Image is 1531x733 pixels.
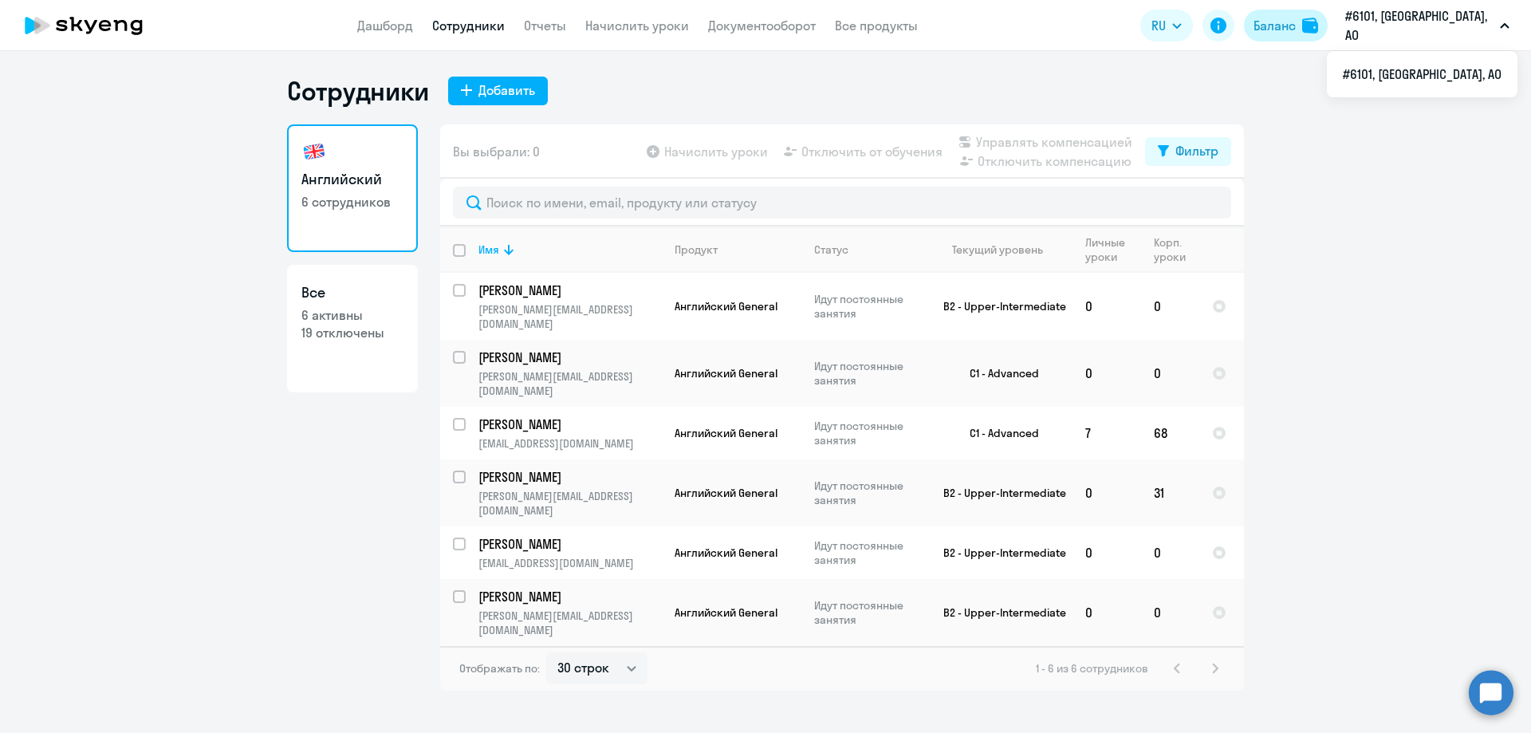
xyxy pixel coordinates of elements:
[1141,407,1199,459] td: 68
[301,139,327,164] img: english
[478,416,661,433] a: [PERSON_NAME]
[675,486,777,500] span: Английский General
[1141,340,1199,407] td: 0
[1175,141,1218,160] div: Фильтр
[585,18,689,33] a: Начислить уроки
[924,407,1072,459] td: C1 - Advanced
[952,242,1043,257] div: Текущий уровень
[287,124,418,252] a: Английский6 сотрудников
[301,282,403,303] h3: Все
[814,359,923,388] p: Идут постоянные занятия
[478,588,661,605] a: [PERSON_NAME]
[453,142,540,161] span: Вы выбрали: 0
[301,193,403,211] p: 6 сотрудников
[1154,235,1188,264] div: Корп. уроки
[814,479,923,507] p: Идут постоянные занятия
[1085,235,1130,264] div: Личные уроки
[1036,661,1148,676] span: 1 - 6 из 6 сотрудников
[1072,579,1141,646] td: 0
[478,369,661,398] p: [PERSON_NAME][EMAIL_ADDRESS][DOMAIN_NAME]
[1302,18,1318,33] img: balance
[478,416,659,433] p: [PERSON_NAME]
[1345,6,1494,45] p: #6101, [GEOGRAPHIC_DATA], АО
[287,75,429,107] h1: Сотрудники
[459,661,540,676] span: Отображать по:
[478,282,659,299] p: [PERSON_NAME]
[448,77,548,105] button: Добавить
[1154,235,1198,264] div: Корп. уроки
[478,349,659,366] p: [PERSON_NAME]
[1072,273,1141,340] td: 0
[924,459,1072,526] td: B2 - Upper-Intermediate
[675,242,718,257] div: Продукт
[478,468,661,486] a: [PERSON_NAME]
[478,535,661,553] a: [PERSON_NAME]
[1141,579,1199,646] td: 0
[478,588,659,605] p: [PERSON_NAME]
[1072,407,1141,459] td: 7
[835,18,918,33] a: Все продукты
[1141,526,1199,579] td: 0
[924,526,1072,579] td: B2 - Upper-Intermediate
[287,265,418,392] a: Все6 активны19 отключены
[1244,10,1328,41] button: Балансbalance
[1140,10,1193,41] button: RU
[1337,6,1517,45] button: #6101, [GEOGRAPHIC_DATA], АО
[301,169,403,190] h3: Английский
[1145,137,1231,166] button: Фильтр
[675,242,801,257] div: Продукт
[478,282,661,299] a: [PERSON_NAME]
[478,81,535,100] div: Добавить
[675,366,777,380] span: Английский General
[478,242,499,257] div: Имя
[301,306,403,324] p: 6 активны
[478,302,661,331] p: [PERSON_NAME][EMAIL_ADDRESS][DOMAIN_NAME]
[478,468,659,486] p: [PERSON_NAME]
[524,18,566,33] a: Отчеты
[675,546,777,560] span: Английский General
[478,489,661,518] p: [PERSON_NAME][EMAIL_ADDRESS][DOMAIN_NAME]
[675,299,777,313] span: Английский General
[1072,459,1141,526] td: 0
[814,242,848,257] div: Статус
[432,18,505,33] a: Сотрудники
[1254,16,1296,35] div: Баланс
[478,609,661,637] p: [PERSON_NAME][EMAIL_ADDRESS][DOMAIN_NAME]
[708,18,816,33] a: Документооборот
[924,579,1072,646] td: B2 - Upper-Intermediate
[1085,235,1140,264] div: Личные уроки
[1072,526,1141,579] td: 0
[1327,51,1517,97] ul: RU
[924,340,1072,407] td: C1 - Advanced
[478,242,661,257] div: Имя
[814,538,923,567] p: Идут постоянные занятия
[1151,16,1166,35] span: RU
[1072,340,1141,407] td: 0
[478,436,661,451] p: [EMAIL_ADDRESS][DOMAIN_NAME]
[1141,459,1199,526] td: 31
[924,273,1072,340] td: B2 - Upper-Intermediate
[301,324,403,341] p: 19 отключены
[478,349,661,366] a: [PERSON_NAME]
[453,187,1231,219] input: Поиск по имени, email, продукту или статусу
[478,535,659,553] p: [PERSON_NAME]
[937,242,1072,257] div: Текущий уровень
[814,419,923,447] p: Идут постоянные занятия
[814,598,923,627] p: Идут постоянные занятия
[675,605,777,620] span: Английский General
[814,242,923,257] div: Статус
[1141,273,1199,340] td: 0
[675,426,777,440] span: Английский General
[814,292,923,321] p: Идут постоянные занятия
[478,556,661,570] p: [EMAIL_ADDRESS][DOMAIN_NAME]
[357,18,413,33] a: Дашборд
